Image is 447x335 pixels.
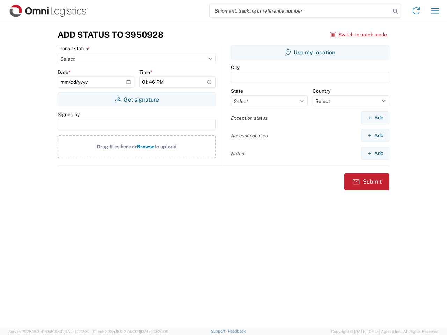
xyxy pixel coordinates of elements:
[93,329,168,334] span: Client: 2025.18.0-27d3021
[313,88,330,94] label: Country
[228,329,246,333] a: Feedback
[58,92,216,106] button: Get signature
[331,328,439,335] span: Copyright © [DATE]-[DATE] Agistix Inc., All Rights Reserved
[58,45,90,52] label: Transit status
[211,329,228,333] a: Support
[64,329,90,334] span: [DATE] 11:12:30
[210,4,390,17] input: Shipment, tracking or reference number
[344,173,389,190] button: Submit
[58,30,163,40] h3: Add Status to 3950928
[231,133,268,139] label: Accessorial used
[137,144,154,149] span: Browse
[139,69,152,75] label: Time
[231,150,244,157] label: Notes
[58,111,80,118] label: Signed by
[231,45,389,59] button: Use my location
[97,144,137,149] span: Drag files here or
[231,64,240,70] label: City
[140,329,168,334] span: [DATE] 10:20:09
[330,29,387,40] button: Switch to batch mode
[361,147,389,160] button: Add
[58,69,71,75] label: Date
[231,88,243,94] label: State
[361,111,389,124] button: Add
[154,144,177,149] span: to upload
[8,329,90,334] span: Server: 2025.18.0-d1e9a510831
[361,129,389,142] button: Add
[231,115,268,121] label: Exception status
